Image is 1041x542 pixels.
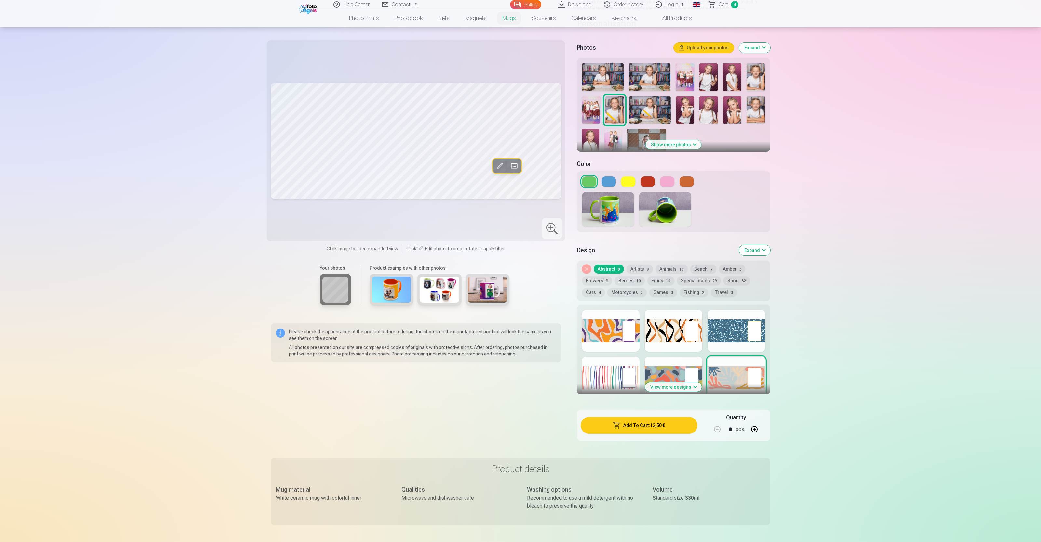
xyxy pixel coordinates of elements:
[606,279,608,283] span: 3
[367,265,512,271] h6: Product examples with other photos
[736,421,745,437] div: pcs.
[726,414,746,421] h5: Quantity
[582,288,605,297] button: Cars4
[739,43,770,53] button: Expand
[401,494,514,502] div: Microwave and dishwasher safe
[401,485,514,494] div: Qualities
[289,344,556,357] p: All photos presented on our site are compressed copies of originals with protective signs. After ...
[276,485,388,494] div: Mug material
[627,265,653,274] button: Artists9
[524,9,564,27] a: Souvenirs
[656,265,688,274] button: Animals18
[644,9,700,27] a: All products
[671,290,673,295] span: 3
[618,267,620,272] span: 8
[690,265,716,274] button: Beach7
[276,463,765,475] h3: Product details
[289,329,556,342] p: Please check the appearance of the product before ordering, the photos on the manufactured produc...
[446,246,448,251] span: "
[741,279,746,283] span: 32
[448,246,505,251] span: to crop, rotate or apply filter
[739,245,770,255] button: Expand
[582,276,612,285] button: Flowers3
[711,288,737,297] button: Travel3
[577,246,734,255] h5: Design
[607,288,647,297] button: Motorcycles2
[723,276,750,285] button: Sport32
[416,246,418,251] span: "
[677,276,721,285] button: Special dates29
[320,265,351,271] h6: Your photos
[430,9,457,27] a: Sets
[425,246,446,251] span: Edit photo
[577,160,770,169] h5: Color
[710,267,712,272] span: 7
[594,265,624,274] button: Abstract8
[299,3,318,14] img: /fa2
[276,494,388,502] div: White ceramic mug with colorful inner
[387,9,430,27] a: Photobook
[739,267,741,272] span: 3
[680,288,708,297] button: Fishing2
[327,245,398,252] span: Click image to open expanded view
[457,9,494,27] a: Magnets
[341,9,387,27] a: Photo prints
[649,288,677,297] button: Games3
[645,382,702,392] button: View more designs
[581,417,697,434] button: Add To Cart:12,50 €
[731,1,738,8] span: 4
[494,9,524,27] a: Mugs
[647,276,674,285] button: Fruits10
[577,43,669,52] h5: Photos
[653,485,765,494] div: Volume
[604,9,644,27] a: Keychains
[646,140,701,149] button: Show more photos
[615,276,645,285] button: Berries10
[641,290,643,295] span: 2
[564,9,604,27] a: Calendars
[719,265,745,274] button: Amber3
[647,267,649,272] span: 9
[719,1,728,8] span: Сart
[406,246,416,251] span: Click
[674,43,734,53] button: Upload your photos
[527,494,640,510] div: Recommended to use a mild detergent with no bleach to preserve the quality
[653,494,765,502] div: Standard size 330ml
[731,290,733,295] span: 3
[527,485,640,494] div: Washing options
[702,290,704,295] span: 2
[599,290,601,295] span: 4
[636,279,641,283] span: 10
[712,279,717,283] span: 29
[666,279,670,283] span: 10
[679,267,684,272] span: 18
